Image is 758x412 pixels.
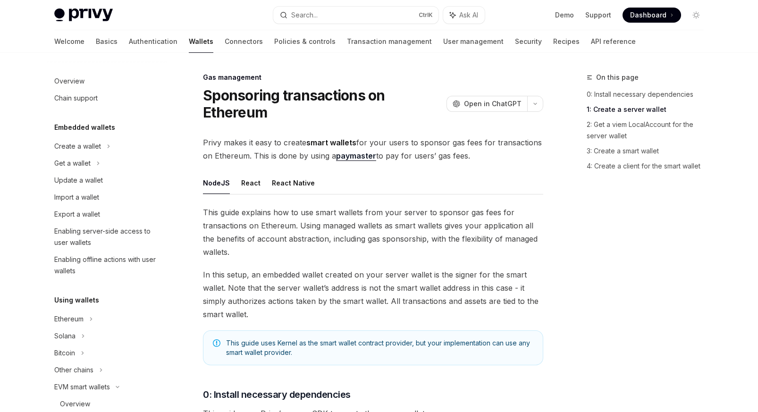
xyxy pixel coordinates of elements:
div: Enabling offline actions with user wallets [54,254,162,277]
a: Authentication [129,30,177,53]
span: Open in ChatGPT [464,99,522,109]
span: 0: Install necessary dependencies [203,388,351,401]
div: Overview [60,398,90,410]
a: API reference [591,30,636,53]
div: Update a wallet [54,175,103,186]
a: Export a wallet [47,206,168,223]
a: Chain support [47,90,168,107]
a: Support [585,10,611,20]
span: In this setup, an embedded wallet created on your server wallet is the signer for the smart walle... [203,268,543,321]
button: Open in ChatGPT [446,96,527,112]
h1: Sponsoring transactions on Ethereum [203,87,443,121]
a: Recipes [553,30,580,53]
a: Security [515,30,542,53]
a: 2: Get a viem LocalAccount for the server wallet [587,117,711,143]
div: Chain support [54,92,98,104]
div: Overview [54,76,84,87]
a: Demo [555,10,574,20]
div: Gas management [203,73,543,82]
a: 3: Create a smart wallet [587,143,711,159]
a: 0: Install necessary dependencies [587,87,711,102]
a: Transaction management [347,30,432,53]
h5: Embedded wallets [54,122,115,133]
a: 1: Create a server wallet [587,102,711,117]
a: Enabling server-side access to user wallets [47,223,168,251]
a: Import a wallet [47,189,168,206]
span: Ask AI [459,10,478,20]
a: paymaster [336,151,376,161]
img: light logo [54,8,113,22]
div: Enabling server-side access to user wallets [54,226,162,248]
div: Import a wallet [54,192,99,203]
a: Wallets [189,30,213,53]
a: Basics [96,30,118,53]
a: Policies & controls [274,30,336,53]
svg: Note [213,339,220,347]
div: Create a wallet [54,141,101,152]
a: Overview [47,73,168,90]
a: Dashboard [623,8,681,23]
a: User management [443,30,504,53]
span: This guide explains how to use smart wallets from your server to sponsor gas fees for transaction... [203,206,543,259]
button: React Native [272,172,315,194]
a: 4: Create a client for the smart wallet [587,159,711,174]
div: Export a wallet [54,209,100,220]
button: Toggle dark mode [689,8,704,23]
span: Privy makes it easy to create for your users to sponsor gas fees for transactions on Ethereum. Th... [203,136,543,162]
span: Ctrl K [419,11,433,19]
button: React [241,172,261,194]
div: Search... [291,9,318,21]
div: EVM smart wallets [54,381,110,393]
span: On this page [596,72,639,83]
a: Enabling offline actions with user wallets [47,251,168,279]
a: Connectors [225,30,263,53]
span: This guide uses Kernel as the smart wallet contract provider, but your implementation can use any... [226,338,533,357]
div: Solana [54,330,76,342]
a: Update a wallet [47,172,168,189]
span: Dashboard [630,10,666,20]
button: NodeJS [203,172,230,194]
strong: smart wallets [306,138,356,147]
button: Ask AI [443,7,485,24]
button: Search...CtrlK [273,7,438,24]
div: Ethereum [54,313,84,325]
h5: Using wallets [54,294,99,306]
div: Bitcoin [54,347,75,359]
div: Get a wallet [54,158,91,169]
div: Other chains [54,364,93,376]
a: Welcome [54,30,84,53]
